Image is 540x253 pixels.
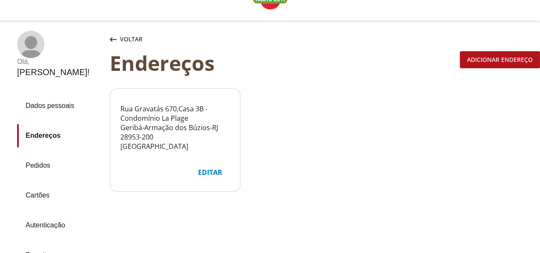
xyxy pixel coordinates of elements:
[144,123,210,132] span: Armação dos Búzios
[17,214,103,237] a: Autenticação
[120,35,143,44] span: Voltar
[460,52,540,68] div: Adicionar endereço
[460,54,540,64] a: Adicionar endereço
[120,142,188,151] span: [GEOGRAPHIC_DATA]
[17,67,90,77] div: [PERSON_NAME] !
[120,104,163,113] span: Rua Gravatás
[17,154,103,177] a: Pedidos
[120,123,142,132] span: Geribá
[191,164,229,180] div: Editar
[17,58,90,66] div: Olá ,
[17,184,103,207] a: Cartões
[191,164,230,181] button: Editar
[142,123,144,132] span: -
[210,123,212,132] span: -
[120,132,153,142] span: 28953-200
[108,31,144,48] button: Voltar
[17,94,103,117] a: Dados pessoais
[460,51,540,68] button: Adicionar endereço
[120,104,207,123] span: Casa 3B - Condomínio La Plage
[177,104,178,113] span: ,
[165,104,177,113] span: 670
[110,51,456,75] div: Endereços
[17,124,103,147] a: Endereços
[212,123,218,132] span: RJ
